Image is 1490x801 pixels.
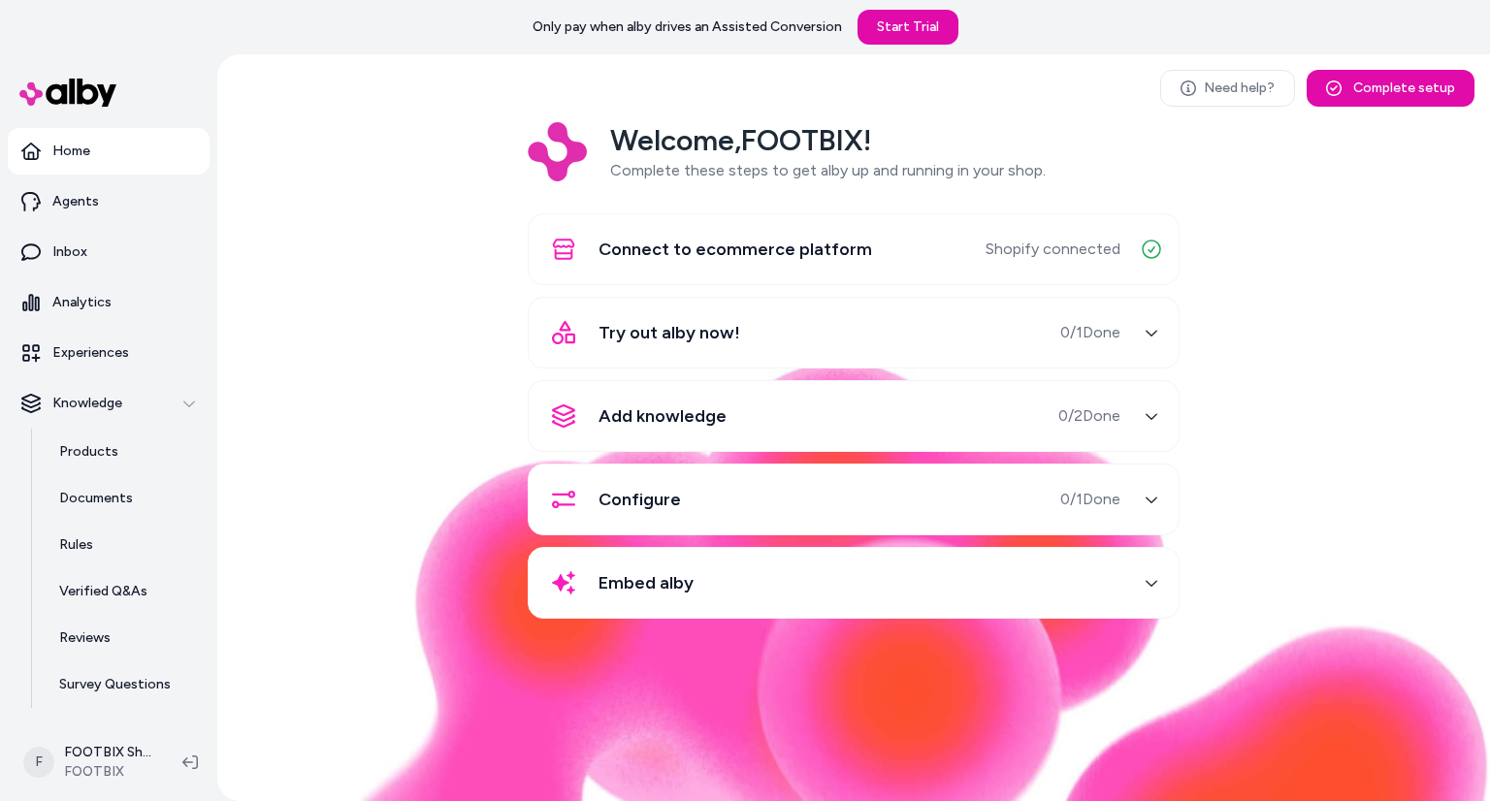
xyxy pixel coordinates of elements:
button: Try out alby now!0/1Done [540,309,1167,356]
img: alby Bubble [217,360,1490,801]
a: Home [8,128,210,175]
a: Analytics [8,279,210,326]
span: Shopify connected [986,238,1120,261]
a: Documents [40,475,210,522]
span: 0 / 1 Done [1060,321,1120,344]
a: Reviews [40,615,210,661]
span: Complete these steps to get alby up and running in your shop. [610,161,1046,179]
p: Verified Q&As [59,582,147,601]
span: 0 / 2 Done [1058,404,1120,428]
a: Inbox [8,229,210,275]
span: Try out alby now! [599,319,740,346]
p: Rules [59,535,93,555]
a: Rules [40,522,210,568]
a: Products [40,429,210,475]
span: 0 / 1 Done [1060,488,1120,511]
a: Start Trial [858,10,958,45]
p: Survey Questions [59,675,171,694]
span: Add knowledge [599,402,727,430]
p: Documents [59,489,133,508]
button: Add knowledge0/2Done [540,393,1167,439]
p: Home [52,142,90,161]
p: Agents [52,192,99,211]
button: Connect to ecommerce platformShopify connected [540,226,1167,272]
a: Need help? [1160,70,1295,107]
p: Reviews [59,628,111,648]
a: Survey Questions [40,661,210,708]
p: Knowledge [52,394,122,413]
a: Experiences [8,330,210,376]
p: FOOTBIX Shopify [64,743,151,762]
h2: Welcome, FOOTBIX ! [610,122,1046,159]
button: Knowledge [8,380,210,427]
a: Verified Q&As [40,568,210,615]
span: Configure [599,486,681,513]
button: Configure0/1Done [540,476,1167,523]
p: Analytics [52,293,112,312]
button: FFOOTBIX ShopifyFOOTBIX [12,731,167,793]
img: alby Logo [19,79,116,107]
img: Logo [528,122,587,181]
p: Experiences [52,343,129,363]
p: Only pay when alby drives an Assisted Conversion [533,17,842,37]
a: Agents [8,178,210,225]
button: Complete setup [1307,70,1474,107]
span: Embed alby [599,569,694,596]
span: F [23,747,54,778]
p: Products [59,442,118,462]
p: Inbox [52,242,87,262]
button: Embed alby [540,560,1167,606]
span: FOOTBIX [64,762,151,782]
span: Connect to ecommerce platform [599,236,872,263]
